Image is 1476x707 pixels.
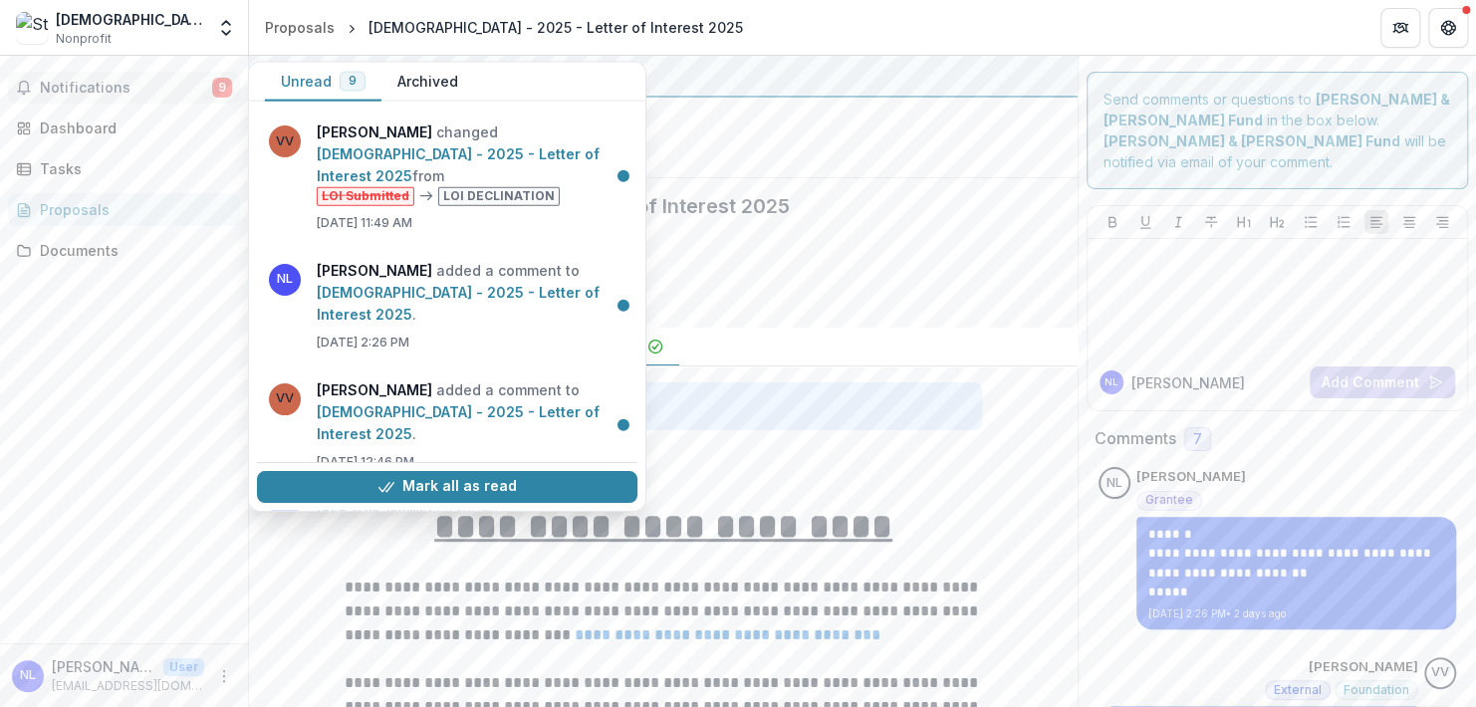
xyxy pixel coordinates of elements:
[1299,210,1323,234] button: Bullet List
[212,664,236,688] button: More
[1133,210,1157,234] button: Underline
[317,259,625,325] p: added a comment to .
[40,199,224,220] div: Proposals
[317,283,600,322] a: [DEMOGRAPHIC_DATA] - 2025 - Letter of Interest 2025
[381,63,474,102] button: Archived
[1431,666,1449,679] div: Vivian Victoria
[56,30,112,48] span: Nonprofit
[1087,72,1468,189] div: Send comments or questions to in the box below. will be notified via email of your comment.
[52,677,204,695] p: [EMAIL_ADDRESS][DOMAIN_NAME]
[265,194,1030,218] h2: [DEMOGRAPHIC_DATA] - 2025 - Letter of Interest 2025
[8,112,240,144] a: Dashboard
[1193,431,1202,448] span: 7
[317,121,625,206] p: changed from
[1380,8,1420,48] button: Partners
[1148,606,1444,621] p: [DATE] 2:26 PM • 2 days ago
[265,64,1062,88] div: [PERSON_NAME] & [PERSON_NAME] Fund
[1265,210,1289,234] button: Heading 2
[1344,683,1409,697] span: Foundation
[1397,210,1421,234] button: Align Center
[265,63,381,102] button: Unread
[1095,429,1176,448] h2: Comments
[1136,467,1246,487] p: [PERSON_NAME]
[1332,210,1355,234] button: Ordered List
[1274,683,1322,697] span: External
[1107,477,1122,490] div: NORMA LOWREY
[1364,210,1388,234] button: Align Left
[8,72,240,104] button: Notifications9
[1145,493,1193,507] span: Grantee
[40,80,212,97] span: Notifications
[265,17,335,38] div: Proposals
[56,9,204,30] div: [DEMOGRAPHIC_DATA][GEOGRAPHIC_DATA]
[1104,132,1400,149] strong: [PERSON_NAME] & [PERSON_NAME] Fund
[8,234,240,267] a: Documents
[1430,210,1454,234] button: Align Right
[317,378,625,444] p: added a comment to .
[8,193,240,226] a: Proposals
[317,402,600,441] a: [DEMOGRAPHIC_DATA] - 2025 - Letter of Interest 2025
[1309,657,1418,677] p: [PERSON_NAME]
[1199,210,1223,234] button: Strike
[40,240,224,261] div: Documents
[52,656,155,677] p: [PERSON_NAME]
[369,17,743,38] div: [DEMOGRAPHIC_DATA] - 2025 - Letter of Interest 2025
[40,158,224,179] div: Tasks
[1166,210,1190,234] button: Italicize
[163,658,204,676] p: User
[1232,210,1256,234] button: Heading 1
[212,8,240,48] button: Open entity switcher
[16,12,48,44] img: St. Augustine of Hippo Episcopal Church
[40,118,224,138] div: Dashboard
[257,471,637,503] button: Mark all as read
[257,13,343,42] a: Proposals
[349,74,357,88] span: 9
[1105,377,1118,387] div: NORMA LOWREY
[1310,366,1455,398] button: Add Comment
[212,78,232,98] span: 9
[20,669,36,682] div: NORMA LOWREY
[1131,372,1245,393] p: [PERSON_NAME]
[1101,210,1124,234] button: Bold
[1428,8,1468,48] button: Get Help
[8,152,240,185] a: Tasks
[257,13,751,42] nav: breadcrumb
[317,145,600,184] a: [DEMOGRAPHIC_DATA] - 2025 - Letter of Interest 2025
